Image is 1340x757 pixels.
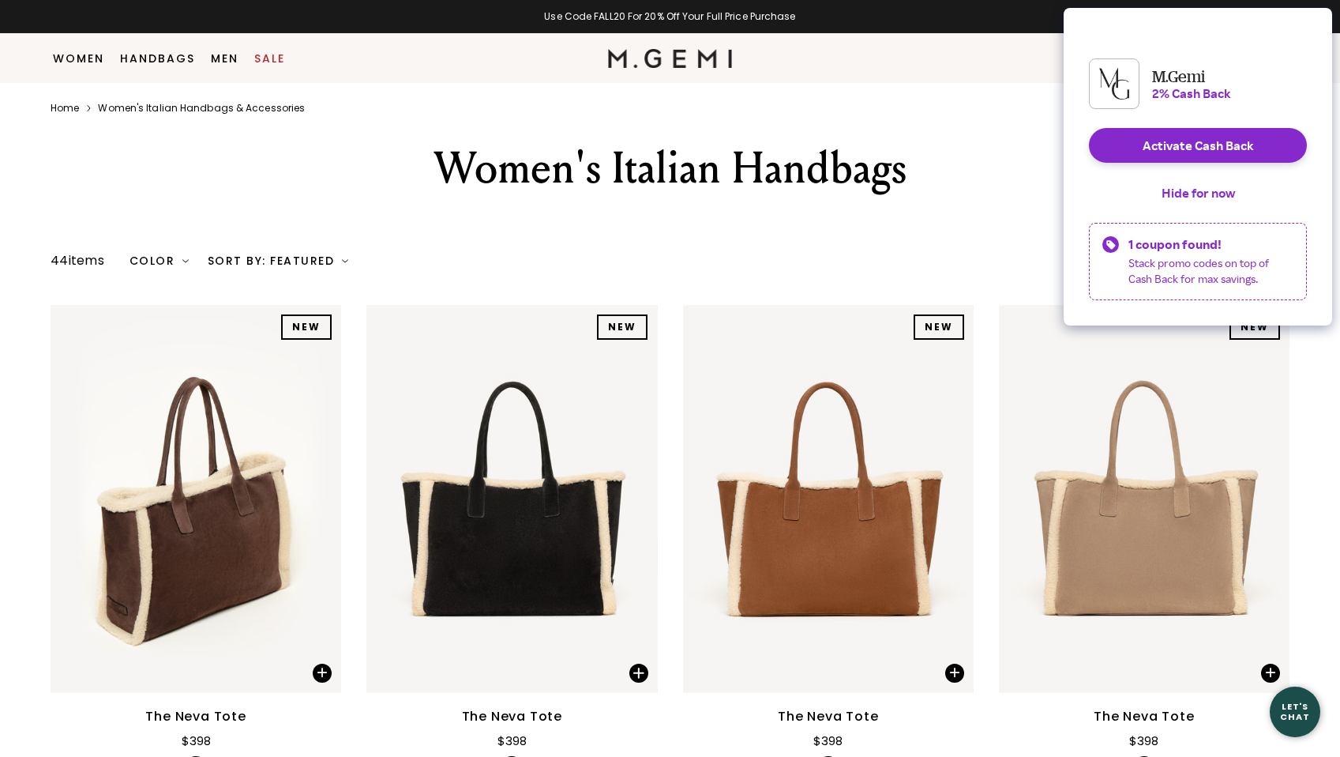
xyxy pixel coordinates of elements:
[1270,702,1320,721] div: Let's Chat
[51,305,341,693] img: The Neva Tote
[341,305,632,693] img: The Neva Tote
[999,305,1289,693] img: The Neva Tote
[1094,707,1194,726] div: The Neva Tote
[120,52,195,65] a: Handbags
[342,258,348,264] img: chevron-down.svg
[462,707,562,726] div: The Neva Tote
[182,258,189,264] img: chevron-down.svg
[778,707,878,726] div: The Neva Tote
[396,140,944,197] div: Women's Italian Handbags
[281,314,332,340] div: NEW
[98,102,305,115] a: Women's italian handbags & accessories
[254,52,285,65] a: Sale
[51,251,104,270] div: 44 items
[914,314,964,340] div: NEW
[182,732,211,751] div: $398
[497,732,527,751] div: $398
[597,314,647,340] div: NEW
[366,305,657,693] img: The Neva Tote
[608,49,732,68] img: M.Gemi
[974,305,1264,693] img: The Neva Tote
[683,305,974,693] img: The Neva Tote
[1129,732,1158,751] div: $398
[208,254,348,267] div: Sort By: Featured
[145,707,246,726] div: The Neva Tote
[129,254,189,267] div: Color
[813,732,843,751] div: $398
[51,102,79,115] a: Home
[1229,314,1280,340] div: NEW
[211,52,238,65] a: Men
[53,52,104,65] a: Women
[657,305,948,693] img: The Neva Tote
